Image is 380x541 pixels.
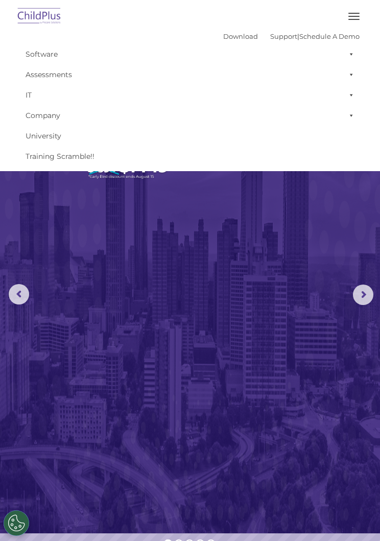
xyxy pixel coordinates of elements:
a: University [20,126,360,146]
button: Cookies Settings [4,510,29,536]
span: Phone number [163,101,207,109]
font: | [223,32,360,40]
a: Company [20,105,360,126]
a: Software [20,44,360,64]
img: ChildPlus by Procare Solutions [15,5,63,29]
a: Support [270,32,297,40]
span: Last name [163,59,195,67]
a: Schedule A Demo [299,32,360,40]
a: IT [20,85,360,105]
a: Training Scramble!! [20,146,360,167]
a: Assessments [20,64,360,85]
a: Download [223,32,258,40]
